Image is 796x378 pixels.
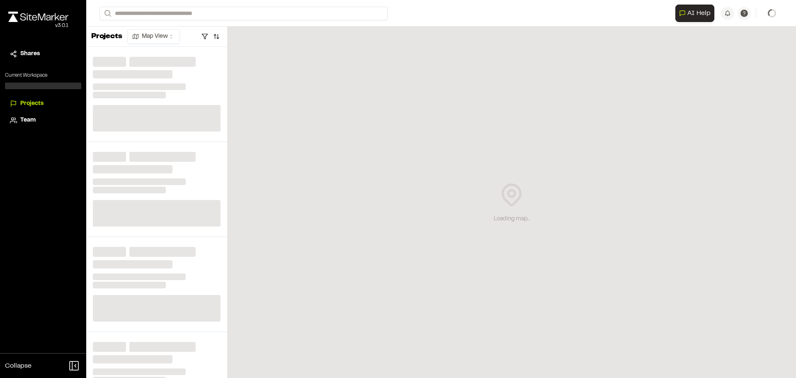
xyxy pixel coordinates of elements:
[10,49,76,59] a: Shares
[10,116,76,125] a: Team
[99,7,114,20] button: Search
[20,116,36,125] span: Team
[494,215,530,224] div: Loading map...
[687,8,711,18] span: AI Help
[91,31,122,42] p: Projects
[675,5,714,22] button: Open AI Assistant
[10,99,76,108] a: Projects
[20,99,44,108] span: Projects
[20,49,40,59] span: Shares
[675,5,718,22] div: Open AI Assistant
[8,22,68,29] div: Oh geez...please don't...
[8,12,68,22] img: rebrand.png
[5,72,81,79] p: Current Workspace
[5,361,32,371] span: Collapse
